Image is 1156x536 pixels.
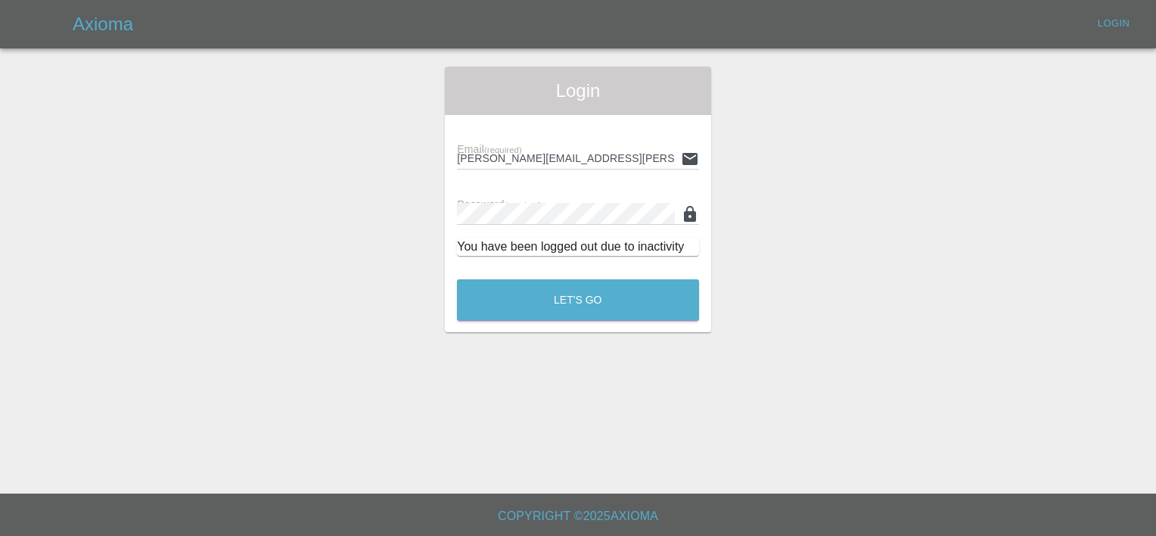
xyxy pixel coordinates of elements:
span: Email [457,143,521,155]
h6: Copyright © 2025 Axioma [12,506,1144,527]
div: You have been logged out due to inactivity [457,238,699,256]
small: (required) [484,145,522,154]
a: Login [1089,12,1138,36]
h5: Axioma [73,12,133,36]
span: Password [457,198,542,210]
span: Login [457,79,699,103]
small: (required) [505,201,542,210]
button: Let's Go [457,279,699,321]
